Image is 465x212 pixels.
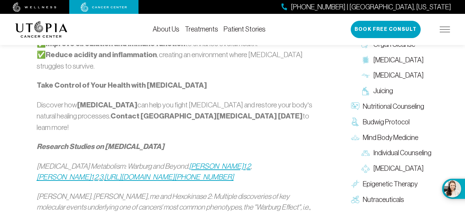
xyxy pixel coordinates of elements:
[153,25,179,33] a: About Us
[358,83,450,99] a: Juicing
[37,99,318,133] p: Discover how can help you fight [MEDICAL_DATA] and restore your body’s natural healing processes....
[351,195,359,204] img: Nutraceuticals
[37,142,164,151] strong: Research Studies on [MEDICAL_DATA]
[104,173,234,181] a: [URL][DOMAIN_NAME][PHONE_NUMBER]
[351,21,421,38] button: Book Free Consult
[189,162,243,170] a: [PERSON_NAME]
[103,173,104,181] em: ,
[37,173,91,181] a: [PERSON_NAME]
[363,194,404,204] span: Nutraceuticals
[361,71,370,79] img: Lymphatic Massage
[291,2,451,12] span: [PHONE_NUMBER] | [GEOGRAPHIC_DATA], [US_STATE]
[363,179,418,189] span: Epigenetic Therapy
[348,130,450,145] a: Mind Body Medicine
[243,162,246,170] a: 1
[351,118,359,126] img: Budwig Protocol
[37,81,207,90] strong: Take Control of Your Health with [MEDICAL_DATA]
[281,2,451,12] a: [PHONE_NUMBER] | [GEOGRAPHIC_DATA], [US_STATE]
[373,148,431,158] span: Individual Counseling
[95,173,98,181] a: 2
[361,164,370,173] img: Group Therapy
[98,173,99,181] em: ,
[246,162,247,170] em: ,
[93,173,95,181] em: ,
[348,114,450,130] a: Budwig Protocol
[110,112,303,121] strong: Contact [GEOGRAPHIC_DATA][MEDICAL_DATA] [DATE]
[46,39,185,48] strong: Improve circulation and immune function
[251,162,252,170] em: ,
[91,173,93,181] a: 1
[373,70,424,80] span: [MEDICAL_DATA]
[348,192,450,207] a: Nutraceuticals
[37,162,189,170] em: [MEDICAL_DATA] Metabolism: Warburg and Beyond.
[363,132,418,142] span: Mind Body Medicine
[358,145,450,161] a: Individual Counseling
[77,100,137,109] strong: [MEDICAL_DATA]
[351,133,359,141] img: Mind Body Medicine
[348,98,450,114] a: Nutritional Counseling
[361,55,370,64] img: Colon Therapy
[351,102,359,111] img: Nutritional Counseling
[361,87,370,95] img: Juicing
[46,50,157,59] strong: Reduce acidity and inflammation
[185,25,218,33] a: Treatments
[373,55,424,65] span: [MEDICAL_DATA]
[224,25,266,33] a: Patient Stories
[99,173,103,181] a: 3
[13,2,56,12] img: wellness
[358,161,450,176] a: [MEDICAL_DATA]
[351,180,359,188] img: Epigenetic Therapy
[440,27,450,32] img: icon-hamburger
[373,86,393,96] span: Juicing
[361,149,370,157] img: Individual Counseling
[247,162,251,170] a: 2
[358,68,450,83] a: [MEDICAL_DATA]
[15,21,68,38] img: logo
[363,117,410,127] span: Budwig Protocol
[358,52,450,68] a: [MEDICAL_DATA]
[348,176,450,192] a: Epigenetic Therapy
[373,164,424,174] span: [MEDICAL_DATA]
[81,2,127,12] img: cancer center
[363,101,424,111] span: Nutritional Counseling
